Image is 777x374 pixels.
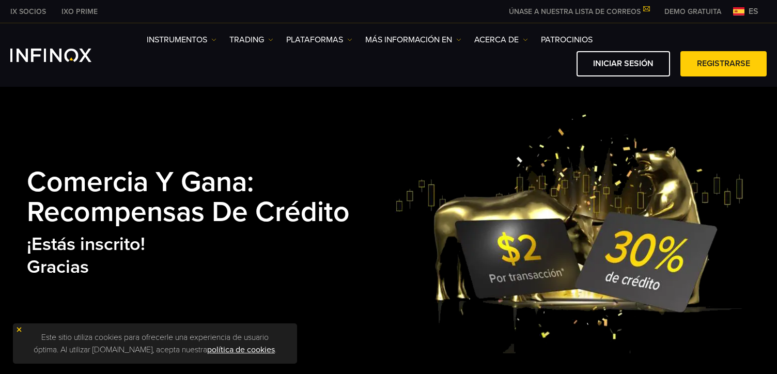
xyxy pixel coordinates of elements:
a: INFINOX [54,6,105,17]
a: Iniciar sesión [577,51,670,76]
h2: ¡Estás inscrito! Gracias [27,233,395,278]
a: ACERCA DE [474,34,528,46]
p: Este sitio utiliza cookies para ofrecerle una experiencia de usuario óptima. Al utilizar [DOMAIN_... [18,329,292,359]
a: INFINOX Logo [10,49,116,62]
a: INFINOX [3,6,54,17]
a: Registrarse [680,51,767,76]
img: yellow close icon [15,326,23,333]
span: es [744,5,763,18]
a: ÚNASE A NUESTRA LISTA DE CORREOS [501,7,657,16]
a: INFINOX MENU [657,6,729,17]
a: TRADING [229,34,273,46]
a: PLATAFORMAS [286,34,352,46]
a: Patrocinios [541,34,593,46]
a: política de cookies [207,345,275,355]
strong: Comercia y Gana: Recompensas de Crédito [27,165,350,229]
a: Más información en [365,34,461,46]
a: Instrumentos [147,34,216,46]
